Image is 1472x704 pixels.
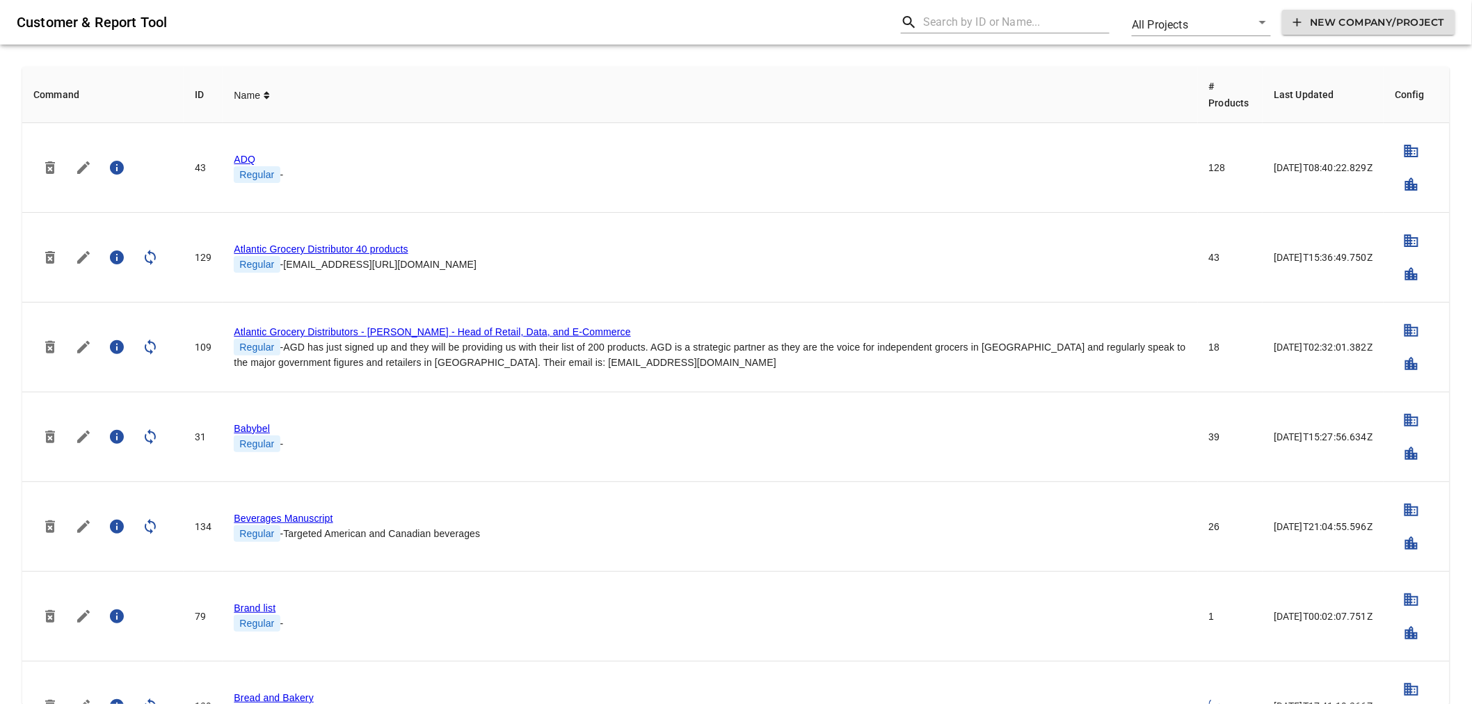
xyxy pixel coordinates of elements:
[1209,520,1252,534] div: 26
[234,87,270,104] span: Name
[234,166,280,183] span: Regular
[234,256,1186,273] div: - [EMAIL_ADDRESS][URL][DOMAIN_NAME]
[1395,168,1428,201] button: Setup Cities
[234,525,280,542] span: Regular
[184,213,223,303] td: 129
[234,435,1186,452] div: -
[234,615,280,632] span: Regular
[100,330,134,364] button: Project Summary
[184,572,223,662] td: 79
[234,326,630,337] a: Atlantic Grocery Distributors - [PERSON_NAME] - Head of Retail, Data, and E-Commerce
[1395,347,1428,381] button: Setup Cities
[1209,161,1252,175] div: 128
[1395,437,1428,470] button: Setup Cities
[17,11,890,33] h6: Customer & Report Tool
[100,600,134,633] button: Project Summary
[234,256,280,273] span: Regular
[1209,340,1252,354] div: 18
[184,123,223,213] td: 43
[134,510,167,543] button: Sync Project
[234,602,275,614] a: Brand list
[1395,257,1428,291] button: Setup Cities
[234,435,280,452] span: Regular
[923,11,1110,33] input: Search by ID or Name...
[1263,482,1384,572] td: [DATE]T21:04:55.596Z
[234,87,264,104] span: Name
[234,339,280,355] span: Regular
[1263,123,1384,213] td: [DATE]T08:40:22.829Z
[1263,213,1384,303] td: [DATE]T15:36:49.750Z
[234,243,408,255] a: Atlantic Grocery Distributor 40 products
[1263,572,1384,662] td: [DATE]T00:02:07.751Z
[100,241,134,274] button: Project Summary
[234,513,333,524] a: Beverages Manuscript
[100,420,134,454] button: Project Summary
[234,423,270,434] a: Babybel
[1263,392,1384,482] td: [DATE]T15:27:56.634Z
[100,151,134,184] button: Project Summary
[1263,303,1384,392] td: [DATE]T02:32:01.382Z
[234,154,255,165] a: ADQ
[184,482,223,572] td: 134
[1384,67,1450,123] th: Config
[184,303,223,392] td: 109
[234,339,1186,369] div: - AGD has just signed up and they will be providing us with their list of 200 products. AGD is a ...
[1282,10,1455,35] button: New Company/Project
[234,692,313,703] a: Bread and Bakery
[22,67,184,123] th: Command
[184,67,223,123] th: ID
[1395,583,1428,616] button: Setup Banners
[1395,493,1428,527] button: Setup Banners
[184,392,223,482] td: 31
[134,330,167,364] button: Sync Project
[234,166,1186,183] div: -
[234,615,1186,632] div: -
[134,241,167,274] button: Sync Project
[1198,67,1263,123] th: # Products
[134,420,167,454] button: Sync Project
[1209,430,1252,444] div: 39
[1395,224,1428,257] button: Setup Banners
[100,510,134,543] button: Project Summary
[1395,527,1428,560] button: Setup Cities
[1209,609,1252,623] div: 1
[1395,616,1428,650] button: Setup Cities
[1395,134,1428,168] button: Setup Banners
[1395,314,1428,347] button: Setup Banners
[1293,14,1444,31] span: New Company/Project
[1263,67,1384,123] th: Last Updated
[1132,8,1271,36] div: All Projects
[1209,250,1252,264] div: 43
[1395,403,1428,437] button: Setup Banners
[234,525,1186,542] div: - Targeted American and Canadian beverages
